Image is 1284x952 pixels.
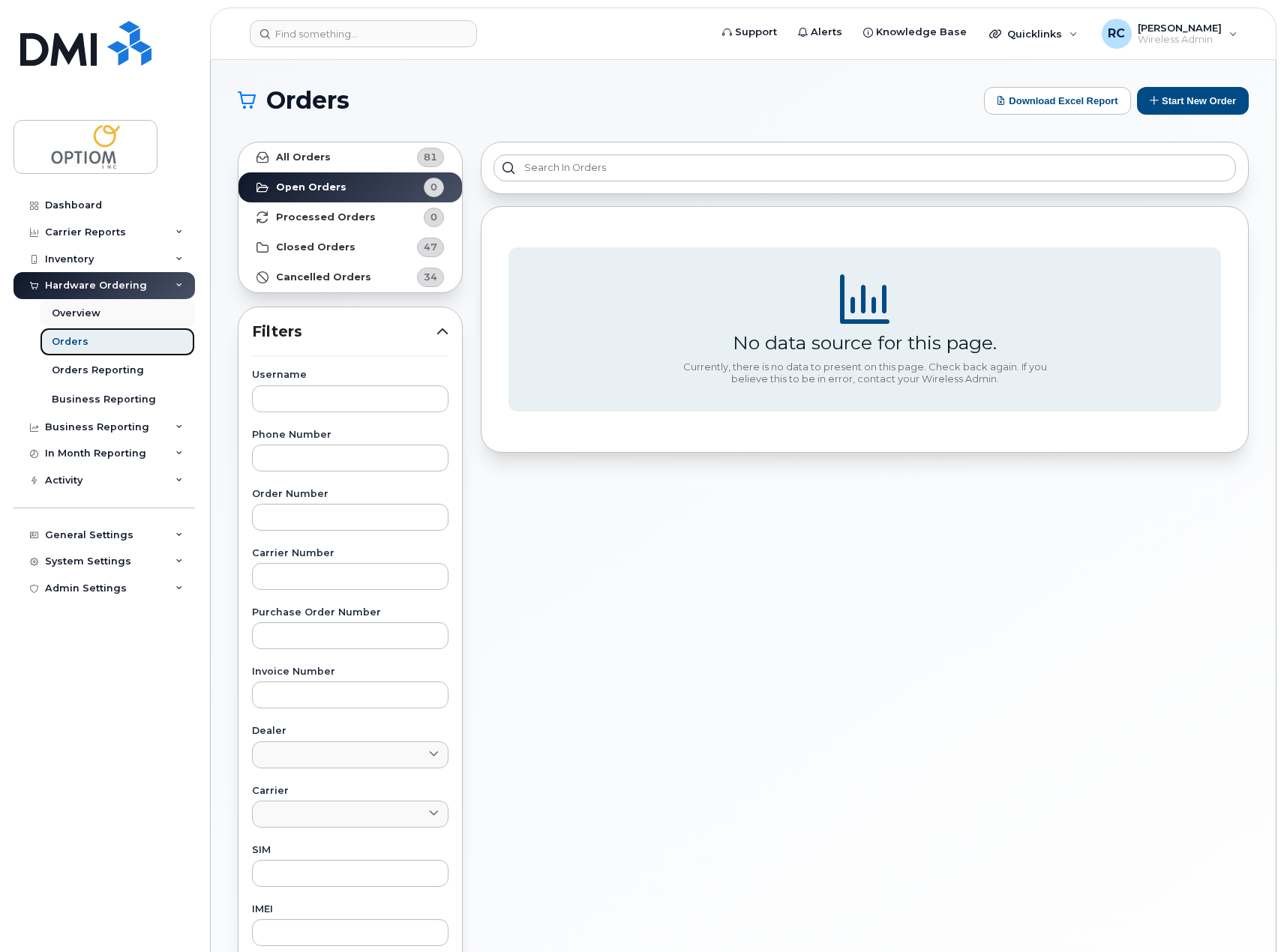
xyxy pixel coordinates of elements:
[238,172,462,202] a: Open Orders0
[252,905,448,915] label: IMEI
[238,142,462,172] a: All Orders81
[276,241,355,253] strong: Closed Orders
[252,667,448,677] label: Invoice Number
[984,87,1131,115] button: Download Excel Report
[252,786,448,796] label: Carrier
[252,430,448,440] label: Phone Number
[430,180,437,194] span: 0
[252,489,448,499] label: Order Number
[266,89,349,112] span: Orders
[430,210,437,224] span: 0
[252,549,448,558] label: Carrier Number
[252,726,448,736] label: Dealer
[733,331,997,354] div: No data source for this page.
[276,271,371,283] strong: Cancelled Orders
[677,361,1052,385] div: Currently, there is no data to present on this page. Check back again. If you believe this to be ...
[238,232,462,262] a: Closed Orders47
[252,321,436,343] span: Filters
[238,202,462,232] a: Processed Orders0
[276,181,346,193] strong: Open Orders
[424,150,437,164] span: 81
[276,211,376,223] strong: Processed Orders
[252,608,448,618] label: Purchase Order Number
[424,240,437,254] span: 47
[493,154,1236,181] input: Search in orders
[276,151,331,163] strong: All Orders
[238,262,462,292] a: Cancelled Orders34
[1137,87,1249,115] button: Start New Order
[252,846,448,855] label: SIM
[424,270,437,284] span: 34
[252,370,448,380] label: Username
